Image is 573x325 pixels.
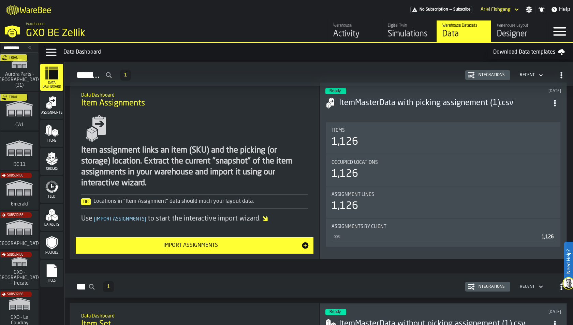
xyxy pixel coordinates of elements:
[81,197,308,206] div: Locations in "Item Assignment" data should much your layout data.
[442,29,486,40] div: Data
[12,162,27,167] span: DC 11
[117,70,134,81] div: ButtonLoadMore-Load More-Prev-First-Last
[40,139,63,143] span: Items
[517,283,544,291] div: DropdownMenuValue-4
[332,224,386,229] span: Assignments by Client
[442,23,486,28] div: Warehouse Datasets
[325,121,561,248] section: card-AssignmentDashboardCard
[81,198,91,205] span: Tip:
[81,98,145,109] span: Item Assignments
[332,128,345,133] span: Items
[420,7,448,12] span: No Subscription
[42,45,61,59] label: button-toggle-Data Menu
[107,284,110,289] span: 1
[94,217,95,222] span: [
[81,145,308,189] div: Item assignment links an item (SKU) and the picking (or storage) location. Extract the current "s...
[326,186,560,218] div: stat-Assignment lines
[40,120,63,147] li: menu Items
[332,160,378,165] span: Occupied Locations
[332,224,555,229] div: Title
[332,136,358,148] div: 1,126
[548,5,573,14] label: button-toggle-Help
[410,6,472,13] div: Menu Subscription
[9,96,18,99] span: Trial
[332,200,358,212] div: 1,126
[327,20,382,42] a: link-to-/wh/i/5fa160b1-7992-442a-9057-4226e3d2ae6d/feed/
[0,211,39,251] a: link-to-/wh/i/b5402f52-ce28-4f27-b3d4-5c6d76174849/simulations
[0,132,39,171] a: link-to-/wh/i/2e91095d-d0fa-471d-87cf-b9f7f81665fc/simulations
[491,20,546,42] a: link-to-/wh/i/5fa160b1-7992-442a-9057-4226e3d2ae6d/designer
[40,204,63,231] li: menu Datasets
[0,171,39,211] a: link-to-/wh/i/576ff85d-1d82-4029-ae14-f0fa99bd4ee3/simulations
[7,174,23,178] span: Subscribe
[478,5,520,14] div: DropdownMenuValue-Ariel Fishgang
[70,82,319,259] div: ItemListCard-
[40,64,63,91] li: menu Data Dashboard
[465,70,510,80] button: button-Integrations
[332,192,374,197] span: Assignment lines
[475,73,508,77] div: Integrations
[63,48,488,56] div: Data Dashboard
[92,217,148,222] span: Import Assignments
[326,218,560,247] div: stat-Assignments by Client
[332,160,555,165] div: Title
[333,235,539,239] div: 005
[65,273,573,298] h2: button-Items
[465,282,510,292] button: button-Integrations
[40,195,63,199] span: Feed
[332,128,555,133] div: Title
[454,89,561,94] div: Updated: 10/10/2025, 11:41:22 Created: 10/10/2025, 11:41:18
[475,284,508,289] div: Integrations
[9,56,18,60] span: Trial
[320,82,567,259] div: ItemListCard-DashboardItemContainer
[454,310,561,314] div: Updated: 10/10/2025, 11:24:12 Created: 10/10/2025, 11:22:49
[7,293,23,296] span: Subscribe
[0,92,39,132] a: link-to-/wh/i/76e2a128-1b54-4d66-80d4-05ae4c277723/simulations
[40,176,63,203] li: menu Feed
[0,251,39,290] a: link-to-/wh/i/7274009e-5361-4e21-8e36-7045ee840609/simulations
[559,5,570,14] span: Help
[40,260,63,287] li: menu Files
[81,214,308,224] div: Use to start the interactive import wizard.
[329,89,341,93] span: Ready
[81,91,308,98] h2: Sub Title
[26,27,210,40] div: GXO BE Zellik
[81,312,308,319] h2: Sub Title
[80,241,301,250] div: Import Assignments
[7,253,23,257] span: Subscribe
[325,88,346,94] div: status-3 2
[40,251,63,255] span: Policies
[40,111,63,115] span: Assignments
[0,53,39,92] a: link-to-/wh/i/aa2e4adb-2cd5-4688-aa4a-ec82bcf75d46/simulations
[76,237,313,254] button: button-Import Assignments
[332,168,358,180] div: 1,126
[388,29,431,40] div: Simulations
[7,213,23,217] span: Subscribe
[488,45,570,59] a: Download Data templates
[326,122,560,154] div: stat-Items
[481,7,511,12] div: DropdownMenuValue-Ariel Fishgang
[40,148,63,175] li: menu Orders
[437,20,491,42] a: link-to-/wh/i/5fa160b1-7992-442a-9057-4226e3d2ae6d/data
[329,310,341,314] span: Ready
[382,20,437,42] a: link-to-/wh/i/5fa160b1-7992-442a-9057-4226e3d2ae6d/simulations
[453,7,471,12] span: Subscribe
[497,29,540,40] div: Designer
[40,279,63,283] span: Files
[450,7,452,12] span: —
[40,167,63,171] span: Orders
[339,98,549,109] h3: ItemMasterData with picking assignement (1).csv
[332,192,555,197] div: Title
[326,154,560,186] div: stat-Occupied Locations
[542,235,554,239] span: 1,126
[124,73,127,77] span: 1
[410,6,472,13] a: link-to-/wh/i/5fa160b1-7992-442a-9057-4226e3d2ae6d/pricing/
[523,6,535,13] label: button-toggle-Settings
[565,242,572,281] label: Need Help?
[40,223,63,227] span: Datasets
[325,309,346,315] div: status-3 2
[517,71,544,79] div: DropdownMenuValue-4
